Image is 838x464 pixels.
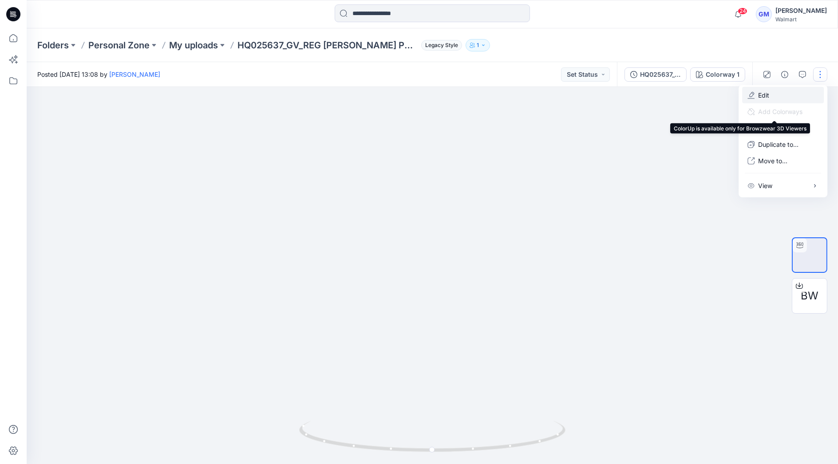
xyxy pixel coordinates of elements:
[690,67,745,82] button: Colorway 1
[775,16,827,23] div: Walmart
[418,39,462,51] button: Legacy Style
[466,39,490,51] button: 1
[756,6,772,22] div: GM
[88,39,150,51] a: Personal Zone
[706,70,739,79] div: Colorway 1
[477,40,479,50] p: 1
[758,90,769,100] a: Edit
[37,70,160,79] span: Posted [DATE] 13:08 by
[237,39,418,51] p: HQ025637_GV_REG [PERSON_NAME] POCKET BARREL [PERSON_NAME]
[625,67,687,82] button: HQ025637_GV_REG [PERSON_NAME] POCKET BARREL [PERSON_NAME]
[169,39,218,51] a: My uploads
[758,181,772,190] p: View
[778,67,792,82] button: Details
[421,40,462,51] span: Legacy Style
[775,5,827,16] div: [PERSON_NAME]
[758,140,798,149] p: Duplicate to...
[738,8,747,15] span: 24
[640,70,681,79] div: HQ025637_GV_REG [PERSON_NAME] POCKET BARREL [PERSON_NAME]
[109,71,160,78] a: [PERSON_NAME]
[801,288,818,304] span: BW
[758,156,787,165] p: Move to...
[37,39,69,51] a: Folders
